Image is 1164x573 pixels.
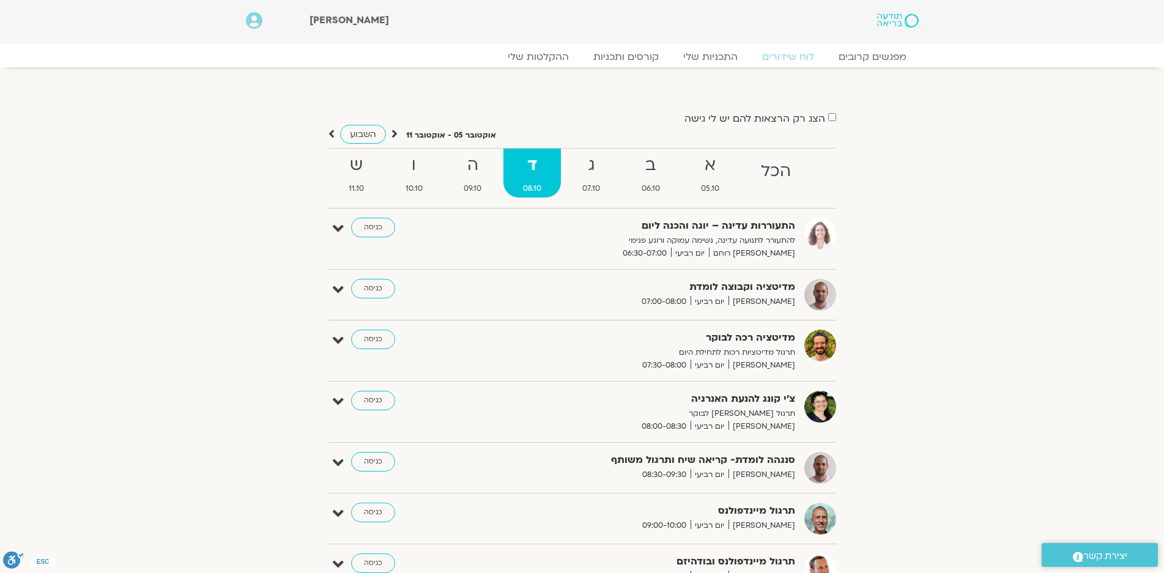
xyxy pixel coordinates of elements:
a: כניסה [351,279,395,298]
a: כניסה [351,452,395,471]
a: כניסה [351,553,395,573]
a: ב06.10 [622,149,680,198]
nav: Menu [246,51,919,63]
strong: סנגהה לומדת- קריאה שיח ותרגול משותף [495,452,795,468]
a: מפגשים קרובים [826,51,919,63]
span: 07.10 [563,182,620,195]
a: כניסה [351,391,395,410]
strong: מדיטציה רכה לבוקר [495,330,795,346]
span: [PERSON_NAME] [728,359,795,372]
strong: הכל [741,158,810,185]
span: [PERSON_NAME] [728,420,795,433]
a: ו10.10 [386,149,442,198]
span: 07:30-08:00 [638,359,691,372]
a: קורסים ותכניות [581,51,671,63]
strong: ה [445,152,502,179]
span: 06.10 [622,182,680,195]
a: הכל [741,149,810,198]
p: אוקטובר 05 - אוקטובר 11 [406,129,496,142]
a: השבוע [340,125,386,144]
span: יום רביעי [691,420,728,433]
span: 08:00-08:30 [637,420,691,433]
a: ה09.10 [445,149,502,198]
span: 11.10 [330,182,384,195]
span: יצירת קשר [1083,548,1127,564]
span: יום רביעי [691,295,728,308]
strong: ש [330,152,384,179]
span: [PERSON_NAME] [728,519,795,532]
span: 10.10 [386,182,442,195]
a: יצירת קשר [1042,543,1158,567]
span: יום רביעי [691,468,728,481]
span: 06:30-07:00 [618,247,671,260]
strong: א [682,152,740,179]
span: 08:30-09:30 [638,468,691,481]
a: ש11.10 [330,149,384,198]
strong: ד [503,152,561,179]
a: ההקלטות שלי [495,51,581,63]
strong: התעוררות עדינה – יוגה והכנה ליום [495,218,795,234]
a: כניסה [351,218,395,237]
p: תרגול מדיטציות רכות לתחילת היום [495,346,795,359]
a: ד08.10 [503,149,561,198]
span: 09.10 [445,182,502,195]
a: התכניות שלי [671,51,750,63]
strong: תרגול מיינדפולנס ובודהיזם [495,553,795,570]
strong: תרגול מיינדפולנס [495,503,795,519]
span: [PERSON_NAME] [728,468,795,481]
a: ג07.10 [563,149,620,198]
span: השבוע [350,128,376,140]
span: 08.10 [503,182,561,195]
a: כניסה [351,330,395,349]
strong: ב [622,152,680,179]
span: 07:00-08:00 [637,295,691,308]
strong: ו [386,152,442,179]
span: יום רביעי [691,359,728,372]
span: [PERSON_NAME] רוחם [709,247,795,260]
strong: צ'י קונג להנעת האנרגיה [495,391,795,407]
span: יום רביעי [691,519,728,532]
span: [PERSON_NAME] [310,13,389,27]
p: להתעורר לתנועה עדינה, נשימה עמוקה ורוגע פנימי [495,234,795,247]
span: 09:00-10:00 [638,519,691,532]
span: 05.10 [682,182,740,195]
span: [PERSON_NAME] [728,295,795,308]
strong: מדיטציה וקבוצה לומדת [495,279,795,295]
a: א05.10 [682,149,740,198]
a: לוח שידורים [750,51,826,63]
a: כניסה [351,503,395,522]
p: תרגול [PERSON_NAME] לבוקר [495,407,795,420]
span: יום רביעי [671,247,709,260]
strong: ג [563,152,620,179]
label: הצג רק הרצאות להם יש לי גישה [684,113,825,124]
